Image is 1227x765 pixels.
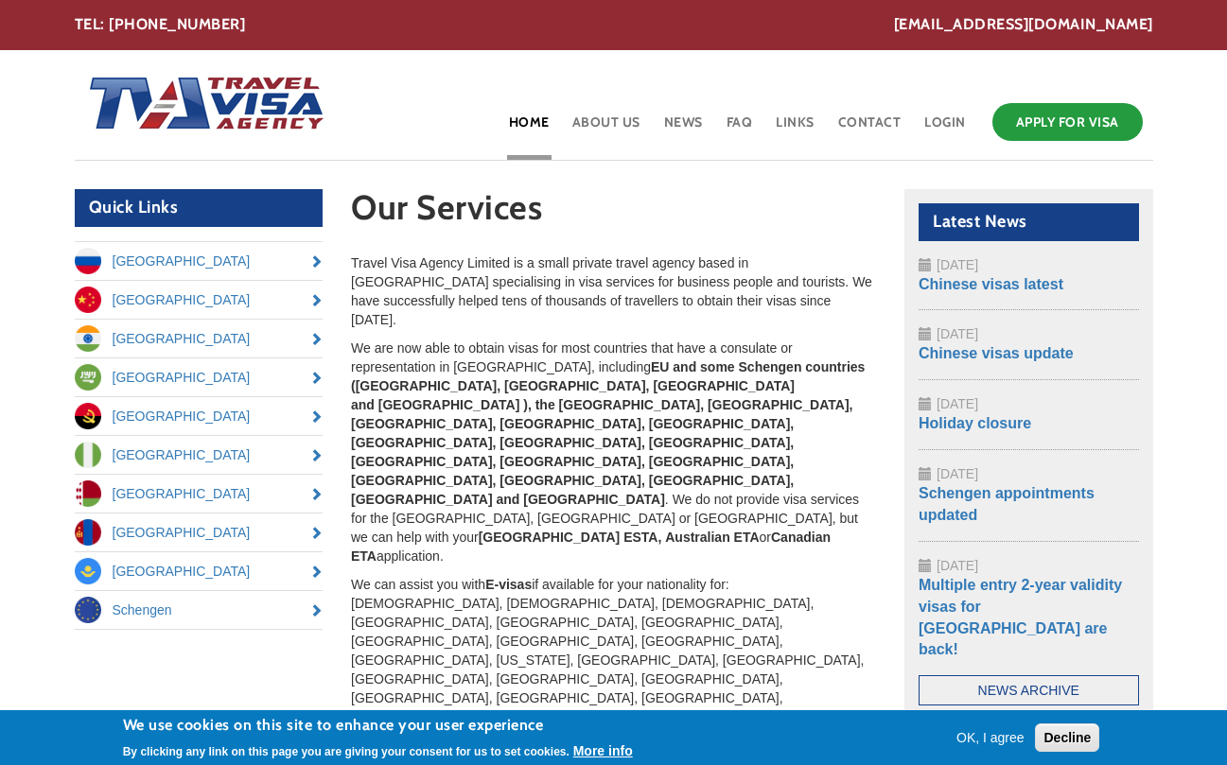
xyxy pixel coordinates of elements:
p: We are now able to obtain visas for most countries that have a consulate or representation in [GE... [351,339,876,565]
span: [DATE] [937,558,978,573]
a: Multiple entry 2-year validity visas for [GEOGRAPHIC_DATA] are back! [919,577,1122,658]
a: Apply for Visa [992,103,1143,141]
a: [GEOGRAPHIC_DATA] [75,281,324,319]
span: [DATE] [937,466,978,481]
a: [EMAIL_ADDRESS][DOMAIN_NAME] [894,14,1153,36]
h1: Our Services [351,189,876,235]
strong: ESTA, [623,530,661,545]
strong: Australian ETA [665,530,759,545]
a: Home [507,98,552,160]
strong: E-visas [485,577,532,592]
a: News [662,98,705,160]
a: Login [922,98,968,160]
h2: Latest News [919,203,1139,241]
a: News Archive [919,675,1139,705]
button: OK, I agree [949,728,1032,747]
a: [GEOGRAPHIC_DATA] [75,436,324,474]
p: By clicking any link on this page you are giving your consent for us to set cookies. [123,745,570,758]
a: Holiday closure [919,415,1031,431]
span: [DATE] [937,326,978,341]
a: [GEOGRAPHIC_DATA] [75,475,324,513]
button: More info [573,741,633,760]
img: Home [75,58,326,152]
span: [DATE] [937,257,978,272]
div: TEL: [PHONE_NUMBER] [75,14,1153,36]
a: Schengen [75,591,324,629]
a: Links [774,98,816,160]
a: About Us [570,98,642,160]
a: [GEOGRAPHIC_DATA] [75,397,324,435]
a: Chinese visas latest [919,276,1063,292]
a: Chinese visas update [919,345,1074,361]
strong: [GEOGRAPHIC_DATA] [479,530,621,545]
a: [GEOGRAPHIC_DATA] [75,513,324,551]
a: [GEOGRAPHIC_DATA] [75,552,324,590]
a: [GEOGRAPHIC_DATA] [75,320,324,357]
span: [DATE] [937,396,978,411]
a: FAQ [725,98,755,160]
a: Schengen appointments updated [919,485,1095,523]
h2: We use cookies on this site to enhance your user experience [123,715,633,736]
a: [GEOGRAPHIC_DATA] [75,242,324,280]
a: Contact [836,98,903,160]
a: [GEOGRAPHIC_DATA] [75,358,324,396]
p: Travel Visa Agency Limited is a small private travel agency based in [GEOGRAPHIC_DATA] specialisi... [351,253,876,329]
button: Decline [1035,723,1099,752]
